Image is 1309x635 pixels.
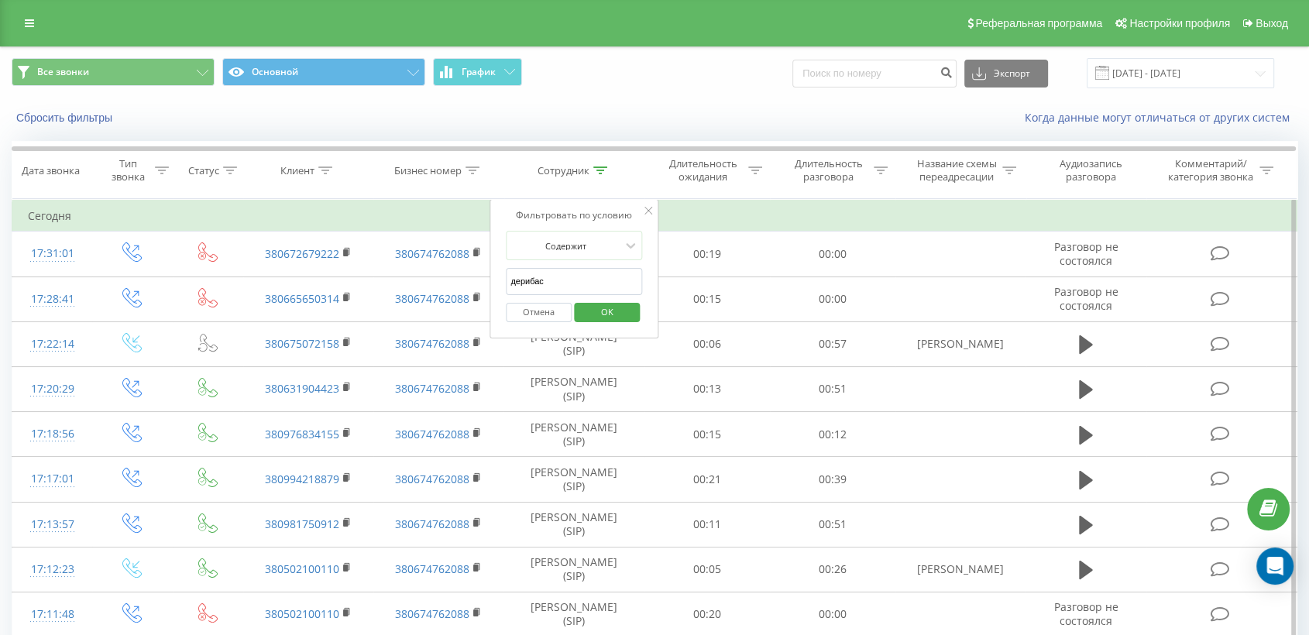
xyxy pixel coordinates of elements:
div: 17:28:41 [28,284,77,314]
td: 00:39 [770,457,895,502]
td: [PERSON_NAME] (SIP) [503,412,644,457]
a: 380981750912 [265,517,339,531]
div: Комментарий/категория звонка [1165,157,1256,184]
td: 00:15 [644,276,770,321]
td: [PERSON_NAME] [895,321,1026,366]
td: 00:19 [644,232,770,276]
span: Все звонки [37,66,89,78]
td: 00:00 [770,276,895,321]
a: 380672679222 [265,246,339,261]
div: 17:12:23 [28,554,77,585]
span: Разговор не состоялся [1053,599,1118,628]
div: 17:13:57 [28,510,77,540]
button: Все звонки [12,58,215,86]
span: График [462,67,496,77]
input: Введите значение [506,268,642,295]
button: OK [574,303,640,322]
button: Экспорт [964,60,1048,88]
td: [PERSON_NAME] (SIP) [503,366,644,411]
a: 380674762088 [395,381,469,396]
button: Сбросить фильтры [12,111,120,125]
a: 380674762088 [395,472,469,486]
td: 00:00 [770,232,895,276]
div: Дата звонка [22,164,80,177]
div: 17:31:01 [28,239,77,269]
div: 17:22:14 [28,329,77,359]
input: Поиск по номеру [792,60,957,88]
div: Длительность ожидания [661,157,744,184]
td: 00:05 [644,547,770,592]
span: Настройки профиля [1129,17,1230,29]
div: Аудиозапись разговора [1041,157,1142,184]
div: Open Intercom Messenger [1256,547,1294,585]
button: Отмена [506,303,572,322]
button: График [433,58,522,86]
td: 00:12 [770,412,895,457]
td: [PERSON_NAME] (SIP) [503,457,644,502]
div: 17:18:56 [28,419,77,449]
td: Сегодня [12,201,1297,232]
span: Выход [1256,17,1288,29]
span: Реферальная программа [975,17,1102,29]
span: Разговор не состоялся [1053,284,1118,313]
td: 00:21 [644,457,770,502]
div: Статус [188,164,219,177]
a: 380976834155 [265,427,339,441]
a: Когда данные могут отличаться от других систем [1025,110,1297,125]
div: 17:20:29 [28,374,77,404]
div: Бизнес номер [394,164,462,177]
td: [PERSON_NAME] (SIP) [503,321,644,366]
div: Фильтровать по условию [506,208,642,223]
div: Клиент [280,164,314,177]
div: Сотрудник [538,164,589,177]
td: 00:06 [644,321,770,366]
td: 00:13 [644,366,770,411]
div: 17:17:01 [28,464,77,494]
span: Разговор не состоялся [1053,239,1118,268]
div: Длительность разговора [787,157,870,184]
a: 380674762088 [395,427,469,441]
td: 00:26 [770,547,895,592]
td: [PERSON_NAME] (SIP) [503,502,644,547]
td: 00:57 [770,321,895,366]
div: 17:11:48 [28,599,77,630]
a: 380674762088 [395,336,469,351]
td: [PERSON_NAME] (SIP) [503,547,644,592]
a: 380665650314 [265,291,339,306]
a: 380674762088 [395,606,469,621]
td: 00:51 [770,366,895,411]
a: 380631904423 [265,381,339,396]
a: 380994218879 [265,472,339,486]
td: [PERSON_NAME] [895,547,1026,592]
a: 380502100110 [265,606,339,621]
span: OK [586,300,629,324]
div: Название схемы переадресации [916,157,998,184]
a: 380674762088 [395,291,469,306]
a: 380502100110 [265,561,339,576]
div: Тип звонка [106,157,151,184]
button: Основной [222,58,425,86]
a: 380674762088 [395,517,469,531]
td: 00:51 [770,502,895,547]
td: 00:11 [644,502,770,547]
a: 380674762088 [395,561,469,576]
a: 380674762088 [395,246,469,261]
a: 380675072158 [265,336,339,351]
td: 00:15 [644,412,770,457]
